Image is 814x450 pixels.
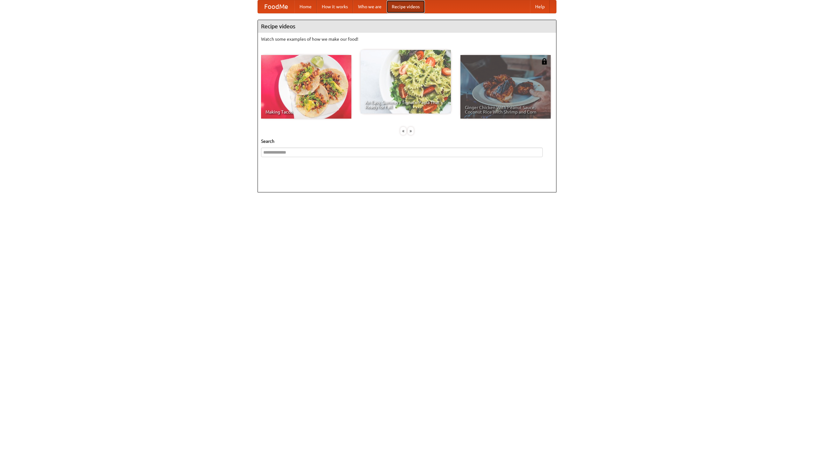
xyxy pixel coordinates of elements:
a: Help [530,0,550,13]
a: FoodMe [258,0,294,13]
h4: Recipe videos [258,20,556,33]
a: Recipe videos [387,0,425,13]
a: An Easy, Summery Tomato Pasta That's Ready for Fall [361,50,451,114]
img: 483408.png [541,58,548,65]
div: » [408,127,414,135]
a: How it works [317,0,353,13]
p: Watch some examples of how we make our food! [261,36,553,42]
h5: Search [261,138,553,144]
a: Making Tacos [261,55,351,119]
span: An Easy, Summery Tomato Pasta That's Ready for Fall [365,100,446,109]
span: Making Tacos [266,110,347,114]
a: Home [294,0,317,13]
a: Who we are [353,0,387,13]
div: « [400,127,406,135]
